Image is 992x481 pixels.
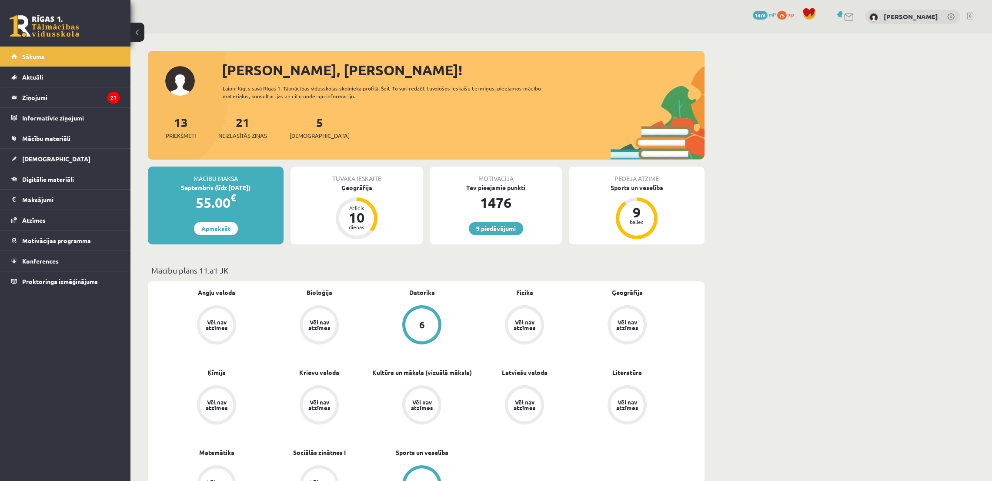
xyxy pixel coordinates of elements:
[148,167,284,183] div: Mācību maksa
[11,271,120,291] a: Proktoringa izmēģinājums
[22,175,74,183] span: Digitālie materiāli
[430,192,562,213] div: 1476
[268,385,371,426] a: Vēl nav atzīmes
[409,288,435,297] a: Datorika
[569,167,705,183] div: Pēdējā atzīme
[198,288,235,297] a: Angļu valoda
[371,305,473,346] a: 6
[11,230,120,251] a: Motivācijas programma
[22,277,98,285] span: Proktoringa izmēģinājums
[430,183,562,192] div: Tev pieejamie punkti
[148,192,284,213] div: 55.00
[207,368,226,377] a: Ķīmija
[884,12,938,21] a: [PERSON_NAME]
[22,216,46,224] span: Atzīmes
[502,368,548,377] a: Latviešu valoda
[419,320,425,330] div: 6
[624,219,650,224] div: balles
[22,155,90,163] span: [DEMOGRAPHIC_DATA]
[22,190,120,210] legend: Maksājumi
[344,210,370,224] div: 10
[151,264,701,276] p: Mācību plāns 11.a1 JK
[22,237,91,244] span: Motivācijas programma
[371,385,473,426] a: Vēl nav atzīmes
[291,183,423,192] div: Ģeogrāfija
[569,183,705,240] a: Sports un veselība 9 balles
[576,385,678,426] a: Vēl nav atzīmes
[788,11,794,18] span: xp
[230,191,236,204] span: €
[11,251,120,271] a: Konferences
[222,60,705,80] div: [PERSON_NAME], [PERSON_NAME]!
[165,305,268,346] a: Vēl nav atzīmes
[11,67,120,87] a: Aktuāli
[291,167,423,183] div: Tuvākā ieskaite
[473,305,576,346] a: Vēl nav atzīmes
[11,169,120,189] a: Digitālie materiāli
[372,368,472,377] a: Kultūra un māksla (vizuālā māksla)
[624,205,650,219] div: 9
[166,114,196,140] a: 13Priekšmeti
[204,319,229,331] div: Vēl nav atzīmes
[344,224,370,230] div: dienas
[777,11,798,18] a: 75 xp
[569,183,705,192] div: Sports un veselība
[612,368,642,377] a: Literatūra
[430,167,562,183] div: Motivācija
[11,190,120,210] a: Maksājumi
[307,319,331,331] div: Vēl nav atzīmes
[512,399,537,411] div: Vēl nav atzīmes
[11,47,120,67] a: Sākums
[107,92,120,104] i: 21
[194,222,238,235] a: Apmaksāt
[473,385,576,426] a: Vēl nav atzīmes
[11,108,120,128] a: Informatīvie ziņojumi
[148,183,284,192] div: Septembris (līdz [DATE])
[769,11,776,18] span: mP
[512,319,537,331] div: Vēl nav atzīmes
[290,114,350,140] a: 5[DEMOGRAPHIC_DATA]
[10,15,79,37] a: Rīgas 1. Tālmācības vidusskola
[223,84,557,100] div: Laipni lūgts savā Rīgas 1. Tālmācības vidusskolas skolnieka profilā. Šeit Tu vari redzēt tuvojošo...
[576,305,678,346] a: Vēl nav atzīmes
[396,448,448,457] a: Sports un veselība
[410,399,434,411] div: Vēl nav atzīmes
[344,205,370,210] div: Atlicis
[469,222,523,235] a: 9 piedāvājumi
[290,131,350,140] span: [DEMOGRAPHIC_DATA]
[291,183,423,240] a: Ģeogrāfija Atlicis 10 dienas
[204,399,229,411] div: Vēl nav atzīmes
[11,210,120,230] a: Atzīmes
[22,87,120,107] legend: Ziņojumi
[11,149,120,169] a: [DEMOGRAPHIC_DATA]
[777,11,787,20] span: 75
[22,53,44,60] span: Sākums
[22,73,43,81] span: Aktuāli
[299,368,339,377] a: Krievu valoda
[218,114,267,140] a: 21Neizlasītās ziņas
[11,87,120,107] a: Ziņojumi21
[612,288,643,297] a: Ģeogrāfija
[22,108,120,128] legend: Informatīvie ziņojumi
[753,11,768,20] span: 1476
[615,399,639,411] div: Vēl nav atzīmes
[307,288,332,297] a: Bioloģija
[218,131,267,140] span: Neizlasītās ziņas
[307,399,331,411] div: Vēl nav atzīmes
[615,319,639,331] div: Vēl nav atzīmes
[268,305,371,346] a: Vēl nav atzīmes
[199,448,234,457] a: Matemātika
[869,13,878,22] img: Sofija Jevsejeva
[22,257,59,265] span: Konferences
[753,11,776,18] a: 1476 mP
[516,288,533,297] a: Fizika
[22,134,70,142] span: Mācību materiāli
[165,385,268,426] a: Vēl nav atzīmes
[293,448,346,457] a: Sociālās zinātnes I
[11,128,120,148] a: Mācību materiāli
[166,131,196,140] span: Priekšmeti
